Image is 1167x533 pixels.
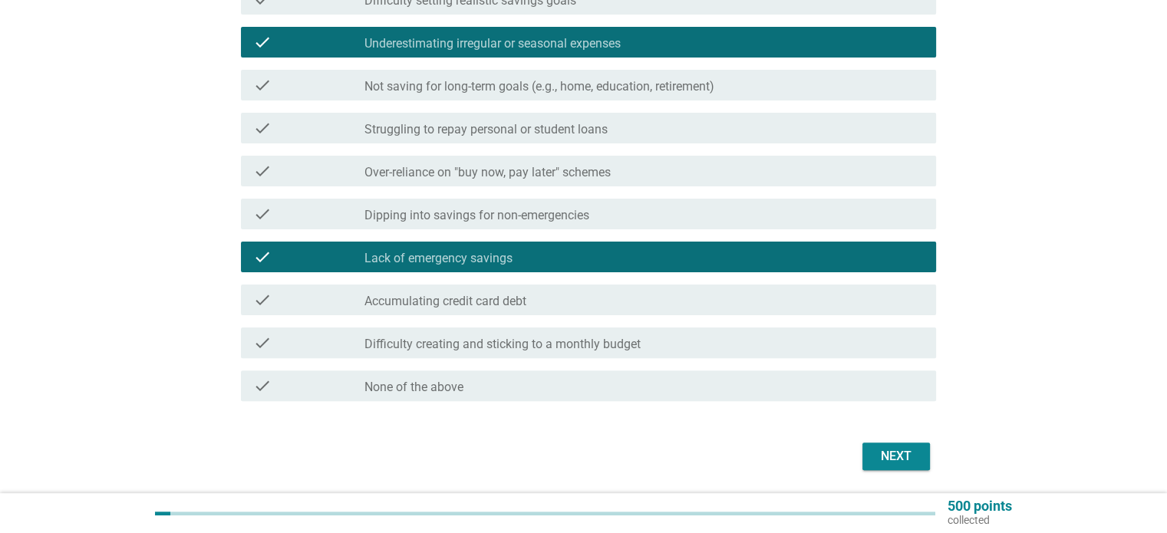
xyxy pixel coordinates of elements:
div: Next [875,447,918,466]
label: Over-reliance on "buy now, pay later" schemes [364,165,611,180]
label: None of the above [364,380,463,395]
label: Not saving for long-term goals (e.g., home, education, retirement) [364,79,714,94]
label: Struggling to repay personal or student loans [364,122,608,137]
label: Accumulating credit card debt [364,294,526,309]
label: Underestimating irregular or seasonal expenses [364,36,621,51]
label: Lack of emergency savings [364,251,513,266]
i: check [253,33,272,51]
i: check [253,248,272,266]
label: Dipping into savings for non-emergencies [364,208,589,223]
i: check [253,377,272,395]
p: 500 points [948,499,1012,513]
i: check [253,162,272,180]
i: check [253,291,272,309]
p: collected [948,513,1012,527]
i: check [253,119,272,137]
i: check [253,334,272,352]
i: check [253,205,272,223]
button: Next [862,443,930,470]
i: check [253,76,272,94]
label: Difficulty creating and sticking to a monthly budget [364,337,641,352]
